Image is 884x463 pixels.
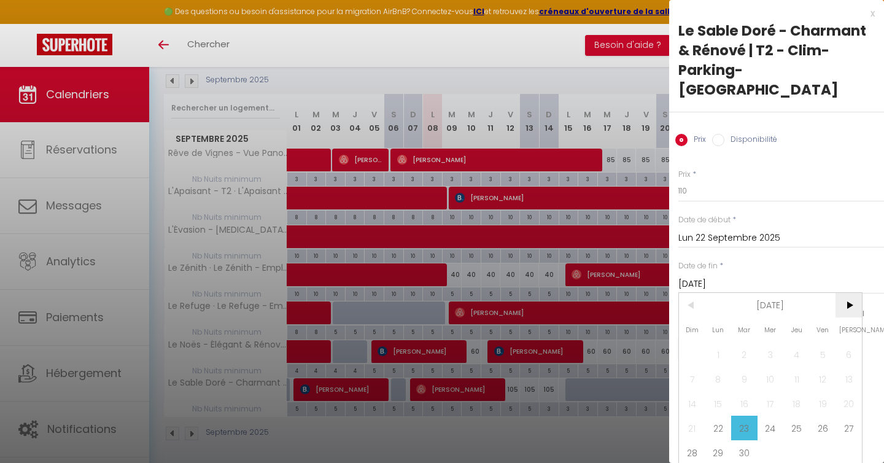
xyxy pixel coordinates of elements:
span: 8 [705,367,732,391]
span: 18 [783,391,810,416]
span: 27 [836,416,862,440]
label: Date de début [678,214,731,226]
span: [PERSON_NAME] [836,317,862,342]
span: > [836,293,862,317]
label: Date de fin [678,260,718,272]
label: Disponibilité [724,134,777,147]
span: 24 [758,416,784,440]
span: 10 [758,367,784,391]
span: 23 [731,416,758,440]
span: 1 [705,342,732,367]
span: 5 [810,342,836,367]
span: 4 [783,342,810,367]
span: 13 [836,367,862,391]
div: x [669,6,875,21]
span: 6 [836,342,862,367]
span: 14 [679,391,705,416]
button: Ouvrir le widget de chat LiveChat [10,5,47,42]
label: Prix [688,134,706,147]
span: 22 [705,416,732,440]
span: 20 [836,391,862,416]
span: 17 [758,391,784,416]
span: 19 [810,391,836,416]
span: 9 [731,367,758,391]
div: Le Sable Doré - Charmant & Rénové | T2 - Clim-Parking-[GEOGRAPHIC_DATA] [678,21,875,99]
span: 3 [758,342,784,367]
span: Dim [679,317,705,342]
span: < [679,293,705,317]
span: 16 [731,391,758,416]
span: 11 [783,367,810,391]
span: 25 [783,416,810,440]
span: 2 [731,342,758,367]
span: 21 [679,416,705,440]
span: Ven [810,317,836,342]
span: 7 [679,367,705,391]
span: 26 [810,416,836,440]
span: Lun [705,317,732,342]
label: Prix [678,169,691,181]
span: 12 [810,367,836,391]
span: Mer [758,317,784,342]
span: [DATE] [705,293,836,317]
span: 15 [705,391,732,416]
span: Mar [731,317,758,342]
span: Jeu [783,317,810,342]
